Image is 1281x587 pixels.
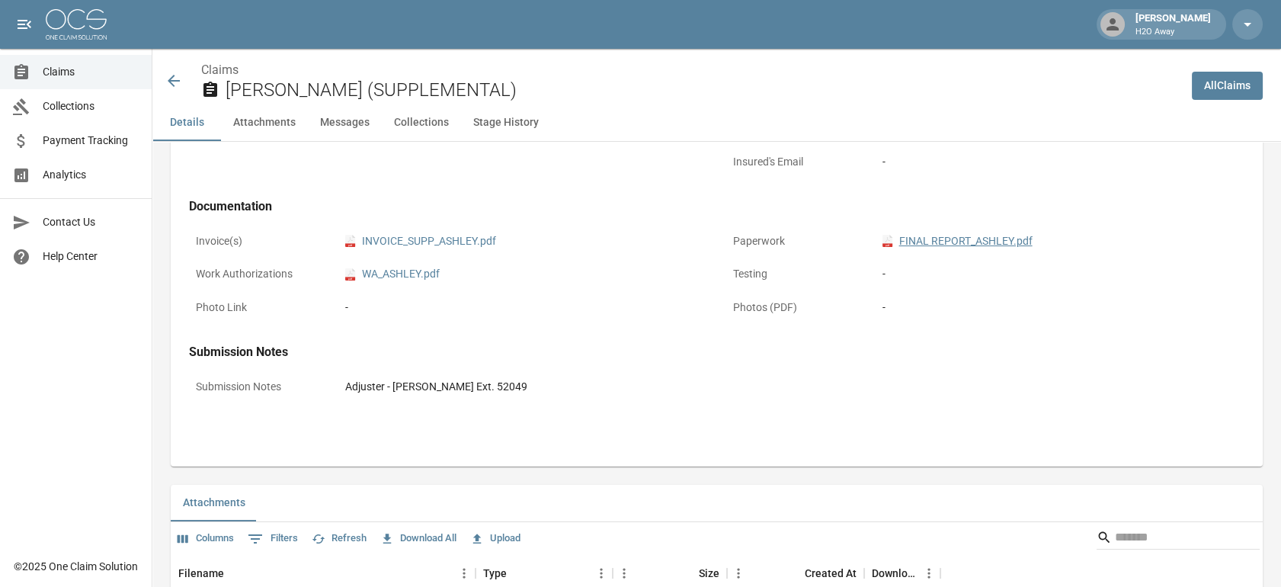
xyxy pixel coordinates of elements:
[226,79,1180,101] h2: [PERSON_NAME] (SUPPLEMENTAL)
[9,9,40,40] button: open drawer
[221,104,308,141] button: Attachments
[726,147,863,177] p: Insured's Email
[613,562,636,585] button: Menu
[453,562,476,585] button: Menu
[345,300,701,316] div: -
[43,214,139,230] span: Contact Us
[345,233,496,249] a: pdfINVOICE_SUPP_ASHLEY.pdf
[171,485,1263,521] div: related-list tabs
[382,104,461,141] button: Collections
[345,266,440,282] a: pdfWA_ASHLEY.pdf
[1192,72,1263,100] a: AllClaims
[152,104,1281,141] div: anchor tabs
[727,562,750,585] button: Menu
[726,259,863,289] p: Testing
[14,559,138,574] div: © 2025 One Claim Solution
[726,226,863,256] p: Paperwork
[345,379,1238,395] div: Adjuster - [PERSON_NAME] Ext. 52049
[882,300,1238,316] div: -
[466,527,524,550] button: Upload
[244,527,302,551] button: Show filters
[882,233,1033,249] a: pdfFINAL REPORT_ASHLEY.pdf
[376,527,460,550] button: Download All
[201,61,1180,79] nav: breadcrumb
[201,63,239,77] a: Claims
[189,372,326,402] p: Submission Notes
[189,226,326,256] p: Invoice(s)
[43,249,139,265] span: Help Center
[174,527,238,550] button: Select columns
[1097,525,1260,553] div: Search
[43,167,139,183] span: Analytics
[308,104,382,141] button: Messages
[189,345,1244,360] h4: Submission Notes
[43,98,139,114] span: Collections
[46,9,107,40] img: ocs-logo-white-transparent.png
[882,154,1238,170] div: -
[590,562,613,585] button: Menu
[189,259,326,289] p: Work Authorizations
[461,104,551,141] button: Stage History
[308,527,370,550] button: Refresh
[171,485,258,521] button: Attachments
[189,199,1244,214] h4: Documentation
[1135,26,1211,39] p: H2O Away
[189,293,326,322] p: Photo Link
[1129,11,1217,38] div: [PERSON_NAME]
[726,293,863,322] p: Photos (PDF)
[918,562,940,585] button: Menu
[152,104,221,141] button: Details
[43,133,139,149] span: Payment Tracking
[882,266,1238,282] div: -
[43,64,139,80] span: Claims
